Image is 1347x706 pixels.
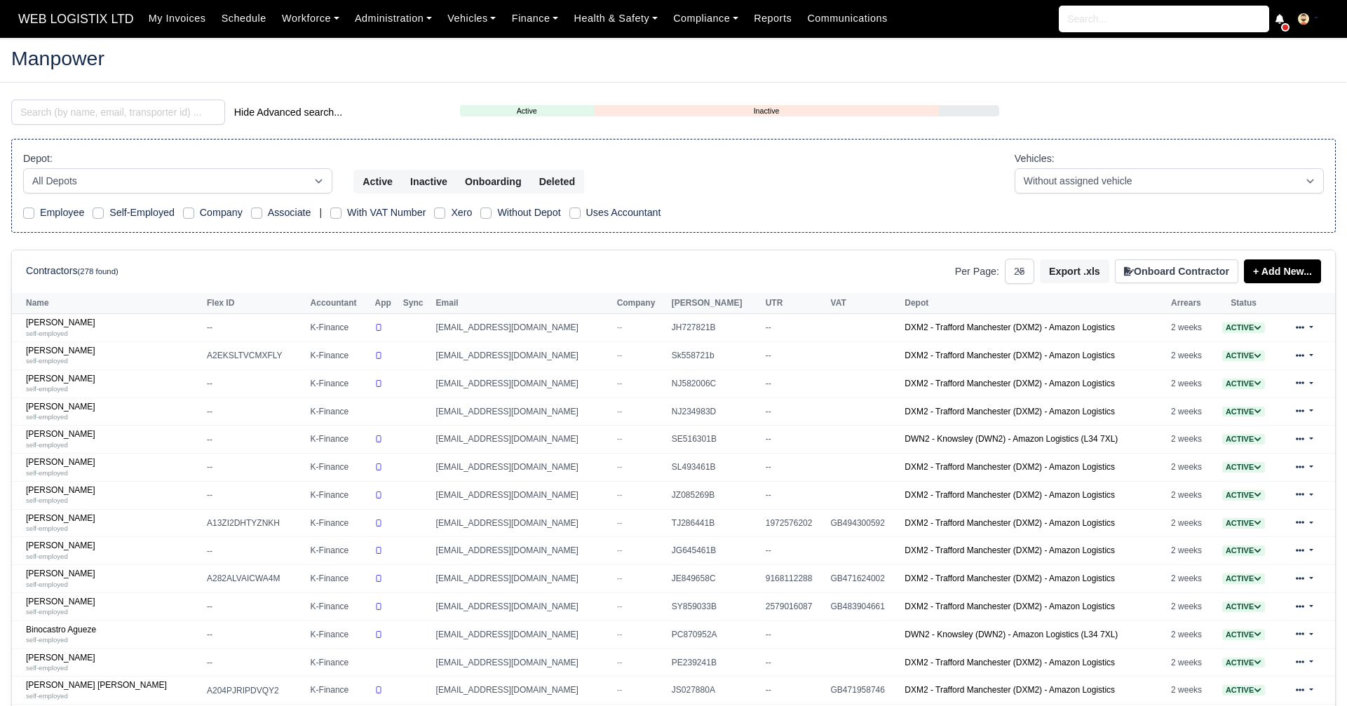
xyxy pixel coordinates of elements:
[1222,490,1265,500] a: Active
[433,593,614,621] td: [EMAIL_ADDRESS][DOMAIN_NAME]
[1222,573,1265,584] span: Active
[762,620,827,649] td: --
[668,481,762,509] td: JZ085269B
[762,314,827,342] td: --
[905,351,1115,360] a: DXM2 - Trafford Manchester (DXM2) - Amazon Logistics
[762,454,827,482] td: --
[433,620,614,649] td: [EMAIL_ADDRESS][DOMAIN_NAME]
[307,342,372,370] td: K-Finance
[400,293,433,314] th: Sync
[762,593,827,621] td: 2579016087
[668,620,762,649] td: PC870952A
[203,314,307,342] td: --
[26,597,200,617] a: [PERSON_NAME] self-employed
[1222,462,1265,473] span: Active
[26,469,68,477] small: self-employed
[26,625,200,645] a: Binocastro Agueze self-employed
[617,685,623,695] span: --
[1167,509,1213,537] td: 2 weeks
[1167,649,1213,677] td: 2 weeks
[26,357,68,365] small: self-employed
[440,5,504,32] a: Vehicles
[433,565,614,593] td: [EMAIL_ADDRESS][DOMAIN_NAME]
[307,369,372,398] td: K-Finance
[617,490,623,500] span: --
[668,593,762,621] td: SY859033B
[26,513,200,534] a: [PERSON_NAME] self-employed
[1222,545,1265,555] a: Active
[26,636,68,644] small: self-employed
[26,608,68,616] small: self-employed
[347,5,440,32] a: Administration
[668,454,762,482] td: SL493461B
[1167,481,1213,509] td: 2 weeks
[307,426,372,454] td: K-Finance
[26,346,200,366] a: [PERSON_NAME] self-employed
[1167,677,1213,705] td: 2 weeks
[1167,369,1213,398] td: 2 weeks
[26,318,200,338] a: [PERSON_NAME] self-employed
[307,537,372,565] td: K-Finance
[905,658,1115,667] a: DXM2 - Trafford Manchester (DXM2) - Amazon Logistics
[1115,259,1238,283] button: Onboard Contractor
[905,518,1115,528] a: DXM2 - Trafford Manchester (DXM2) - Amazon Logistics
[762,426,827,454] td: --
[1213,293,1273,314] th: Status
[762,293,827,314] th: UTR
[1222,518,1265,528] a: Active
[762,342,827,370] td: --
[762,369,827,398] td: --
[905,323,1115,332] a: DXM2 - Trafford Manchester (DXM2) - Amazon Logistics
[762,677,827,705] td: --
[109,205,175,221] label: Self-Employed
[26,413,68,421] small: self-employed
[566,5,665,32] a: Health & Safety
[1277,639,1347,706] iframe: Chat Widget
[274,5,347,32] a: Workforce
[225,100,351,124] button: Hide Advanced search...
[203,342,307,370] td: A2EKSLTVCMXFLY
[203,369,307,398] td: --
[1222,685,1265,695] a: Active
[1,37,1346,83] div: Manpower
[617,323,623,332] span: --
[1222,379,1265,389] span: Active
[762,481,827,509] td: --
[762,537,827,565] td: --
[955,264,999,280] label: Per Page:
[26,524,68,532] small: self-employed
[668,509,762,537] td: TJ286441B
[1222,407,1265,417] span: Active
[1222,685,1265,695] span: Active
[827,593,902,621] td: GB483904661
[1040,259,1109,283] button: Export .xls
[433,454,614,482] td: [EMAIL_ADDRESS][DOMAIN_NAME]
[200,205,243,221] label: Company
[901,293,1167,314] th: Depot
[1222,323,1265,333] span: Active
[827,677,902,705] td: GB471958746
[307,649,372,677] td: K-Finance
[905,573,1115,583] a: DXM2 - Trafford Manchester (DXM2) - Amazon Logistics
[433,677,614,705] td: [EMAIL_ADDRESS][DOMAIN_NAME]
[1222,379,1265,388] a: Active
[668,537,762,565] td: JG645461B
[203,481,307,509] td: --
[594,105,940,117] a: Inactive
[504,5,567,32] a: Finance
[26,385,68,393] small: self-employed
[1238,259,1321,283] div: + Add New...
[26,457,200,477] a: [PERSON_NAME] self-employed
[307,398,372,426] td: K-Finance
[26,664,68,672] small: self-employed
[746,5,799,32] a: Reports
[433,293,614,314] th: Email
[905,407,1115,416] a: DXM2 - Trafford Manchester (DXM2) - Amazon Logistics
[451,205,472,221] label: Xero
[26,441,68,449] small: self-employed
[203,649,307,677] td: --
[26,569,200,589] a: [PERSON_NAME] self-employed
[905,602,1115,611] a: DXM2 - Trafford Manchester (DXM2) - Amazon Logistics
[1222,407,1265,416] a: Active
